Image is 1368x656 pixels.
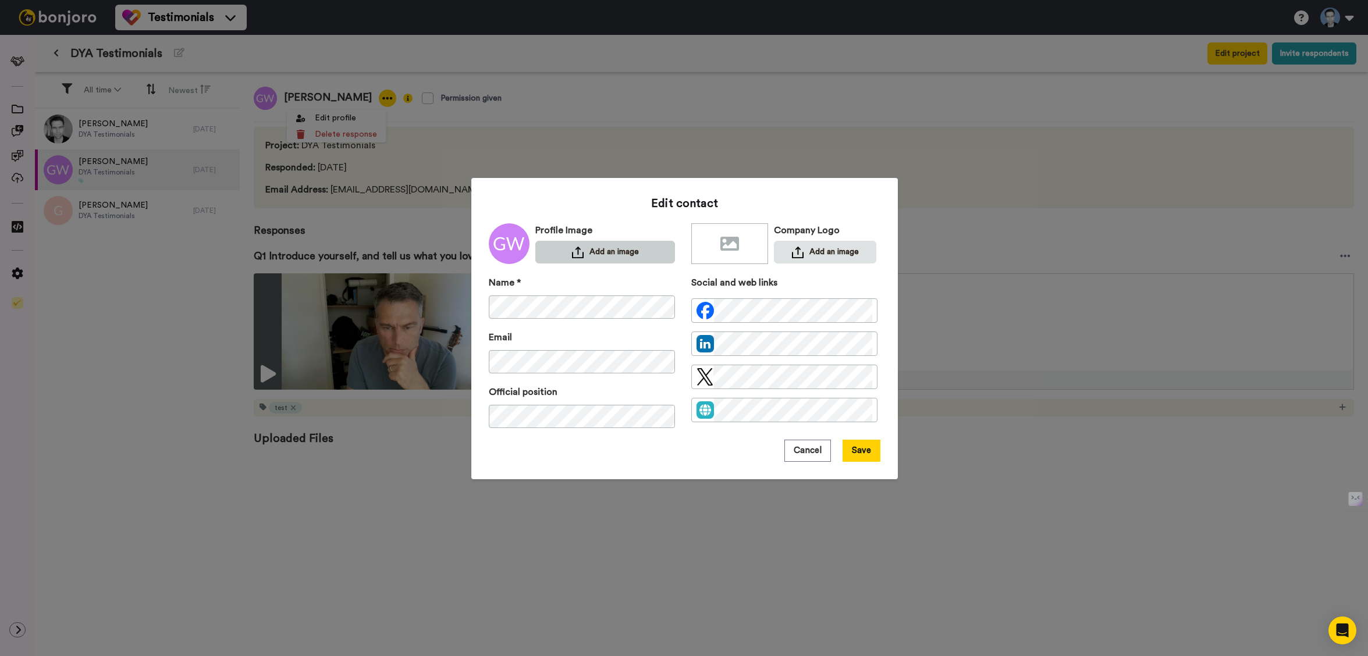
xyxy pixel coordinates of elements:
img: facebook.svg [697,302,714,319]
h1: Edit contact [651,195,718,212]
label: Official position [489,385,557,399]
img: upload.svg [792,247,804,258]
label: Email [489,330,512,344]
button: Save [843,440,880,462]
div: Social and web links [691,276,877,290]
div: Open Intercom Messenger [1328,616,1356,644]
button: Add an image [774,241,876,263]
div: Company Logo [774,223,876,237]
button: Cancel [784,440,831,462]
img: web.svg [697,401,714,419]
img: twitter-x-black.png [697,368,713,386]
img: upload.svg [572,247,584,258]
label: Name * [489,276,521,290]
button: Add an image [535,241,675,263]
img: linked-in.png [697,335,714,352]
img: gw.png [489,223,530,264]
div: Profile Image [535,223,675,237]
